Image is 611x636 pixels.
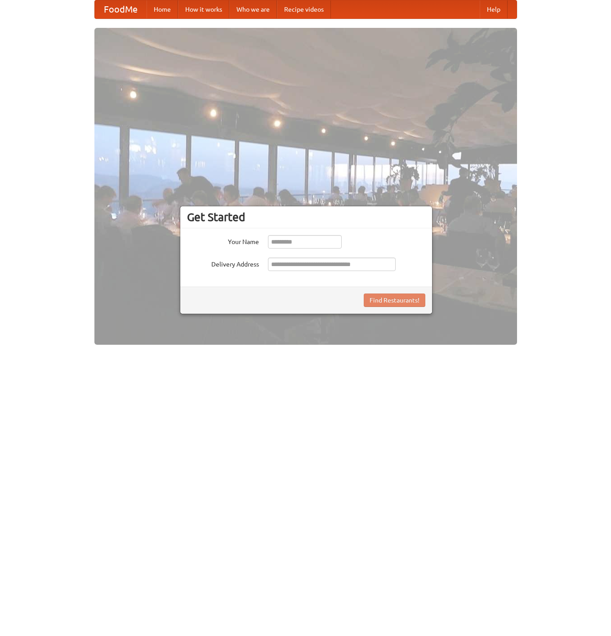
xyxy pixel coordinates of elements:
[277,0,331,18] a: Recipe videos
[147,0,178,18] a: Home
[480,0,508,18] a: Help
[178,0,229,18] a: How it works
[187,210,425,224] h3: Get Started
[187,258,259,269] label: Delivery Address
[364,294,425,307] button: Find Restaurants!
[95,0,147,18] a: FoodMe
[229,0,277,18] a: Who we are
[187,235,259,246] label: Your Name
